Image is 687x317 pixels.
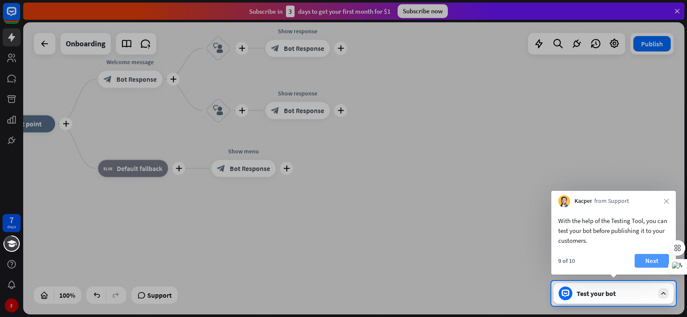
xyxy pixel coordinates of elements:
[635,254,669,268] button: Next
[664,199,669,204] i: close
[594,197,629,205] span: from Support
[558,216,669,245] div: With the help of the Testing Tool, you can test your bot before publishing it to your customers.
[577,289,654,298] div: Test your bot
[7,3,33,29] button: Open LiveChat chat widget
[575,197,592,205] span: Kacper
[558,257,575,265] div: 9 of 10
